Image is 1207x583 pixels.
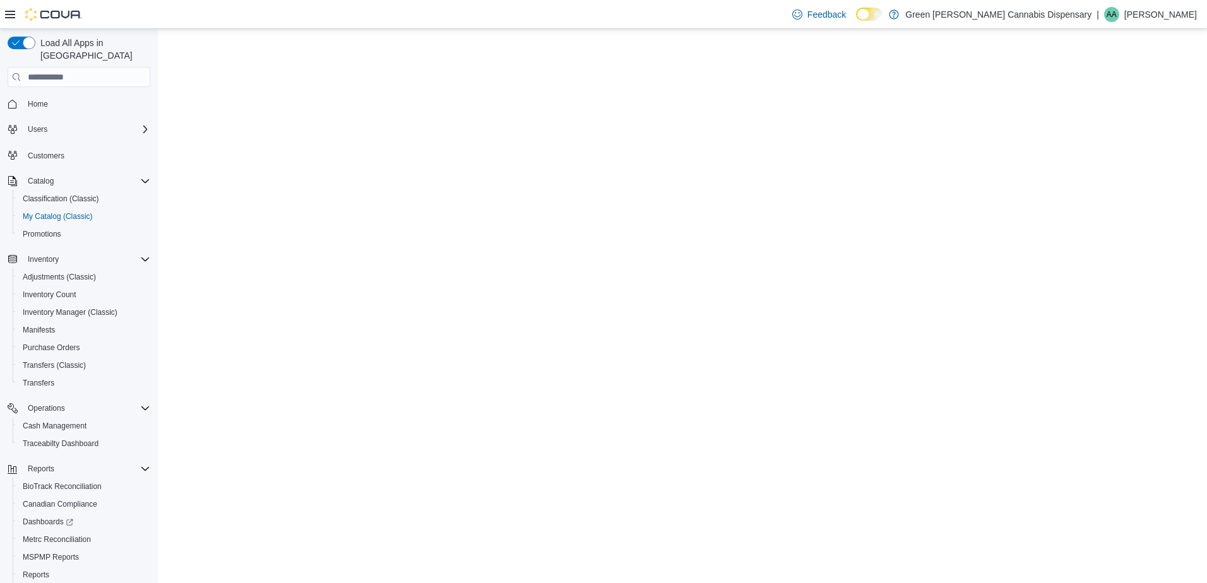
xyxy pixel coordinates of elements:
[18,550,84,565] a: MSPMP Reports
[13,417,155,435] button: Cash Management
[18,191,150,206] span: Classification (Classic)
[23,481,102,492] span: BioTrack Reconciliation
[28,124,47,134] span: Users
[23,122,52,137] button: Users
[18,514,150,529] span: Dashboards
[23,461,59,476] button: Reports
[18,287,150,302] span: Inventory Count
[18,532,96,547] a: Metrc Reconciliation
[23,96,150,112] span: Home
[18,269,101,285] a: Adjustments (Classic)
[18,322,60,338] a: Manifests
[13,208,155,225] button: My Catalog (Classic)
[13,435,155,452] button: Traceabilty Dashboard
[18,567,54,582] a: Reports
[3,399,155,417] button: Operations
[13,513,155,531] a: Dashboards
[23,174,59,189] button: Catalog
[3,95,155,113] button: Home
[3,121,155,138] button: Users
[13,190,155,208] button: Classification (Classic)
[3,250,155,268] button: Inventory
[23,401,70,416] button: Operations
[23,272,96,282] span: Adjustments (Classic)
[18,550,150,565] span: MSPMP Reports
[28,403,65,413] span: Operations
[23,517,73,527] span: Dashboards
[23,552,79,562] span: MSPMP Reports
[23,290,76,300] span: Inventory Count
[3,460,155,478] button: Reports
[856,8,883,21] input: Dark Mode
[18,479,150,494] span: BioTrack Reconciliation
[23,570,49,580] span: Reports
[18,322,150,338] span: Manifests
[18,227,66,242] a: Promotions
[25,8,82,21] img: Cova
[18,418,150,433] span: Cash Management
[18,269,150,285] span: Adjustments (Classic)
[23,499,97,509] span: Canadian Compliance
[13,478,155,495] button: BioTrack Reconciliation
[23,252,64,267] button: Inventory
[23,360,86,370] span: Transfers (Classic)
[18,375,59,391] a: Transfers
[23,252,150,267] span: Inventory
[18,305,150,320] span: Inventory Manager (Classic)
[3,172,155,190] button: Catalog
[23,325,55,335] span: Manifests
[3,146,155,164] button: Customers
[18,287,81,302] a: Inventory Count
[787,2,851,27] a: Feedback
[13,339,155,356] button: Purchase Orders
[13,495,155,513] button: Canadian Compliance
[13,225,155,243] button: Promotions
[18,209,150,224] span: My Catalog (Classic)
[35,37,150,62] span: Load All Apps in [GEOGRAPHIC_DATA]
[1104,7,1119,22] div: Amy Akers
[905,7,1091,22] p: Green [PERSON_NAME] Cannabis Dispensary
[1097,7,1099,22] p: |
[18,209,98,224] a: My Catalog (Classic)
[28,176,54,186] span: Catalog
[23,194,99,204] span: Classification (Classic)
[18,514,78,529] a: Dashboards
[28,99,48,109] span: Home
[28,151,64,161] span: Customers
[13,548,155,566] button: MSPMP Reports
[28,464,54,474] span: Reports
[18,497,150,512] span: Canadian Compliance
[23,97,53,112] a: Home
[23,439,98,449] span: Traceabilty Dashboard
[18,340,85,355] a: Purchase Orders
[18,358,150,373] span: Transfers (Classic)
[13,268,155,286] button: Adjustments (Classic)
[807,8,846,21] span: Feedback
[23,343,80,353] span: Purchase Orders
[13,321,155,339] button: Manifests
[18,227,150,242] span: Promotions
[18,305,122,320] a: Inventory Manager (Classic)
[18,567,150,582] span: Reports
[23,307,117,317] span: Inventory Manager (Classic)
[18,532,150,547] span: Metrc Reconciliation
[23,122,150,137] span: Users
[18,340,150,355] span: Purchase Orders
[18,418,92,433] a: Cash Management
[28,254,59,264] span: Inventory
[23,174,150,189] span: Catalog
[18,191,104,206] a: Classification (Classic)
[18,436,150,451] span: Traceabilty Dashboard
[13,303,155,321] button: Inventory Manager (Classic)
[1124,7,1197,22] p: [PERSON_NAME]
[13,531,155,548] button: Metrc Reconciliation
[18,479,107,494] a: BioTrack Reconciliation
[18,436,104,451] a: Traceabilty Dashboard
[23,461,150,476] span: Reports
[18,497,102,512] a: Canadian Compliance
[23,148,69,163] a: Customers
[13,286,155,303] button: Inventory Count
[23,534,91,545] span: Metrc Reconciliation
[1107,7,1117,22] span: AA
